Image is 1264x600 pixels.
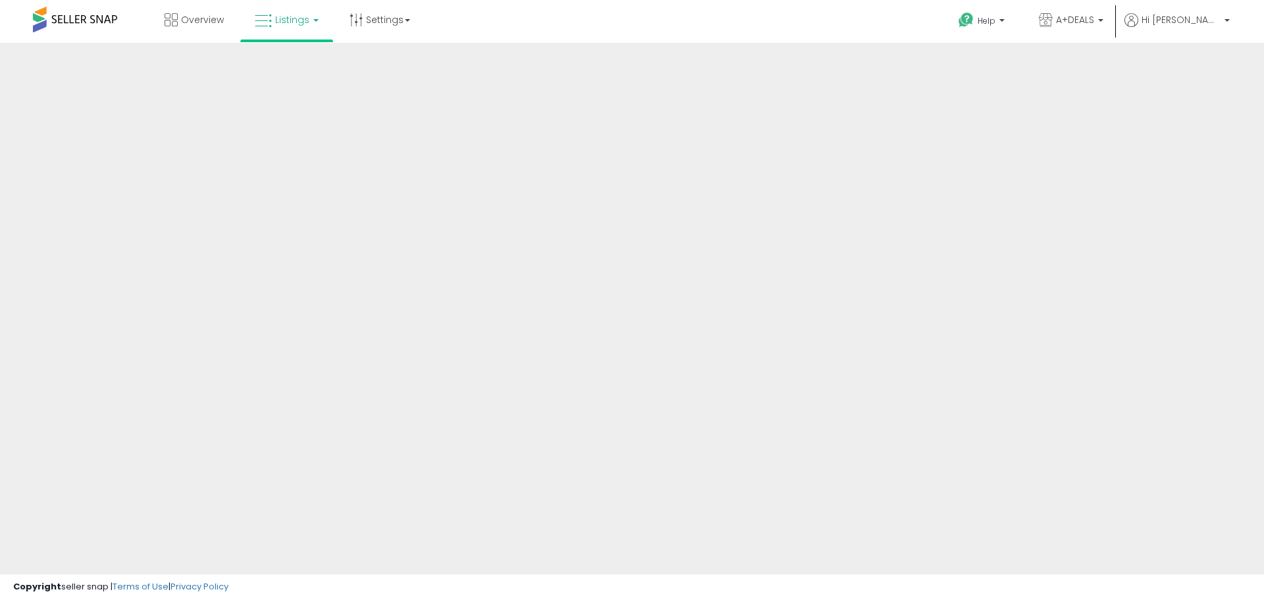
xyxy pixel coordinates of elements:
[113,580,169,593] a: Terms of Use
[948,2,1018,43] a: Help
[978,15,995,26] span: Help
[13,581,228,593] div: seller snap | |
[1124,13,1230,43] a: Hi [PERSON_NAME]
[181,13,224,26] span: Overview
[13,580,61,593] strong: Copyright
[1056,13,1094,26] span: A+DEALS
[958,12,974,28] i: Get Help
[1142,13,1221,26] span: Hi [PERSON_NAME]
[171,580,228,593] a: Privacy Policy
[275,13,309,26] span: Listings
